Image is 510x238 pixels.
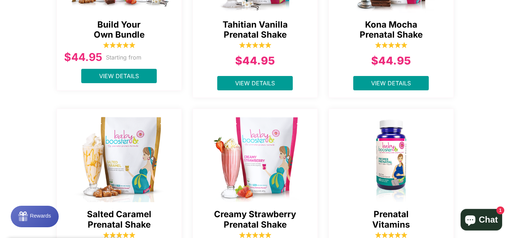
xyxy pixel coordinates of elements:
[193,113,318,202] img: Creamy Strawberry Prenatal Shake - Ships Same Day
[375,42,407,49] img: 5_stars-1-1646348089739_1200x.png
[200,209,310,230] span: Creamy Strawberry Prenatal Shake
[103,42,135,49] img: 5_stars-1-1646348089739_1200x.png
[458,209,504,232] inbox-online-store-chat: Shopify online store chat
[57,113,182,202] img: Salted Caramel Prenatal Shake - Ships Same Day
[336,209,446,230] span: Prenatal Vitamins
[336,53,446,69] div: $44.95
[371,80,411,87] span: View Details
[239,42,271,49] img: 5_stars-1-1646348089739_1200x.png
[64,49,102,65] div: $44.95
[200,53,310,69] div: $44.95
[11,206,59,227] button: Rewards
[193,109,318,202] a: Creamy Strawberry Prenatal Shake - Ships Same Day
[329,109,454,202] a: Proper Prenatal Vitamin - Ships Same Day
[200,20,310,41] span: Tahitian Vanilla Prenatal Shake
[64,20,174,41] span: Build Your Own Bundle
[217,76,293,90] a: View Details
[336,20,446,41] span: Kona Mocha Prenatal Shake
[57,109,182,202] a: Salted Caramel Prenatal Shake - Ships Same Day
[99,72,139,80] span: View Details
[81,69,157,83] a: View Details
[64,209,174,230] span: Salted Caramel Prenatal Shake
[235,80,275,87] span: View Details
[329,113,454,202] img: Proper Prenatal Vitamin - Ships Same Day
[19,7,40,13] span: Rewards
[106,53,141,62] p: Starting from
[353,76,429,90] a: View Details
